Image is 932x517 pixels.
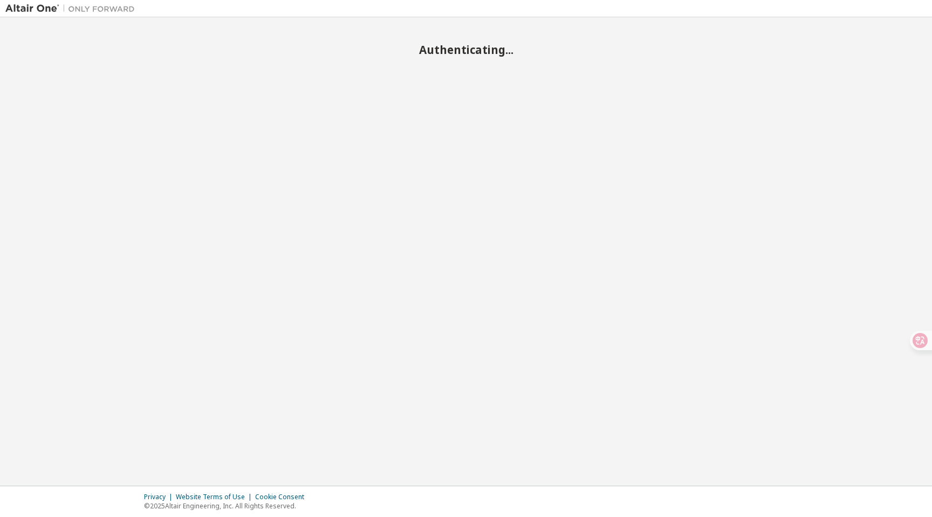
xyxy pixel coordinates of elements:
div: Cookie Consent [255,493,311,501]
p: © 2025 Altair Engineering, Inc. All Rights Reserved. [144,501,311,511]
div: Website Terms of Use [176,493,255,501]
h2: Authenticating... [5,43,927,57]
div: Privacy [144,493,176,501]
img: Altair One [5,3,140,14]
